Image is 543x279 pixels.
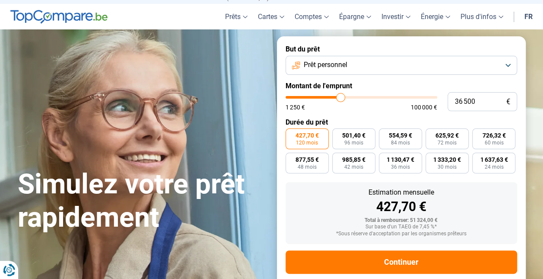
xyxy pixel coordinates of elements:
span: 72 mois [438,140,457,145]
span: 726,32 € [482,132,505,138]
span: 42 mois [344,164,363,170]
div: Sur base d'un TAEG de 7,45 %* [292,224,510,230]
span: 96 mois [344,140,363,145]
span: 48 mois [298,164,317,170]
span: 120 mois [296,140,318,145]
span: 1 333,20 € [433,157,461,163]
span: 24 mois [484,164,503,170]
span: 501,40 € [342,132,365,138]
label: Montant de l'emprunt [286,82,517,90]
a: Prêts [220,4,253,29]
a: Investir [376,4,416,29]
span: 1 637,63 € [480,157,508,163]
div: *Sous réserve d'acceptation par les organismes prêteurs [292,231,510,237]
span: 625,92 € [435,132,459,138]
label: Durée du prêt [286,118,517,126]
span: 427,70 € [295,132,319,138]
span: 30 mois [438,164,457,170]
span: 985,85 € [342,157,365,163]
span: 877,55 € [295,157,319,163]
a: Énergie [416,4,455,29]
span: 84 mois [391,140,410,145]
a: Cartes [253,4,289,29]
div: Estimation mensuelle [292,189,510,196]
span: 36 mois [391,164,410,170]
img: TopCompare [10,10,108,24]
a: Épargne [334,4,376,29]
label: But du prêt [286,45,517,53]
span: Prêt personnel [304,60,347,70]
span: 60 mois [484,140,503,145]
a: fr [519,4,538,29]
h1: Simulez votre prêt rapidement [18,168,267,234]
div: Total à rembourser: 51 324,00 € [292,218,510,224]
span: 100 000 € [411,104,437,110]
div: 427,70 € [292,200,510,213]
button: Prêt personnel [286,56,517,75]
span: 1 250 € [286,104,305,110]
span: € [506,98,510,106]
a: Comptes [289,4,334,29]
span: 554,59 € [389,132,412,138]
a: Plus d'infos [455,4,508,29]
button: Continuer [286,250,517,274]
span: 1 130,47 € [387,157,414,163]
